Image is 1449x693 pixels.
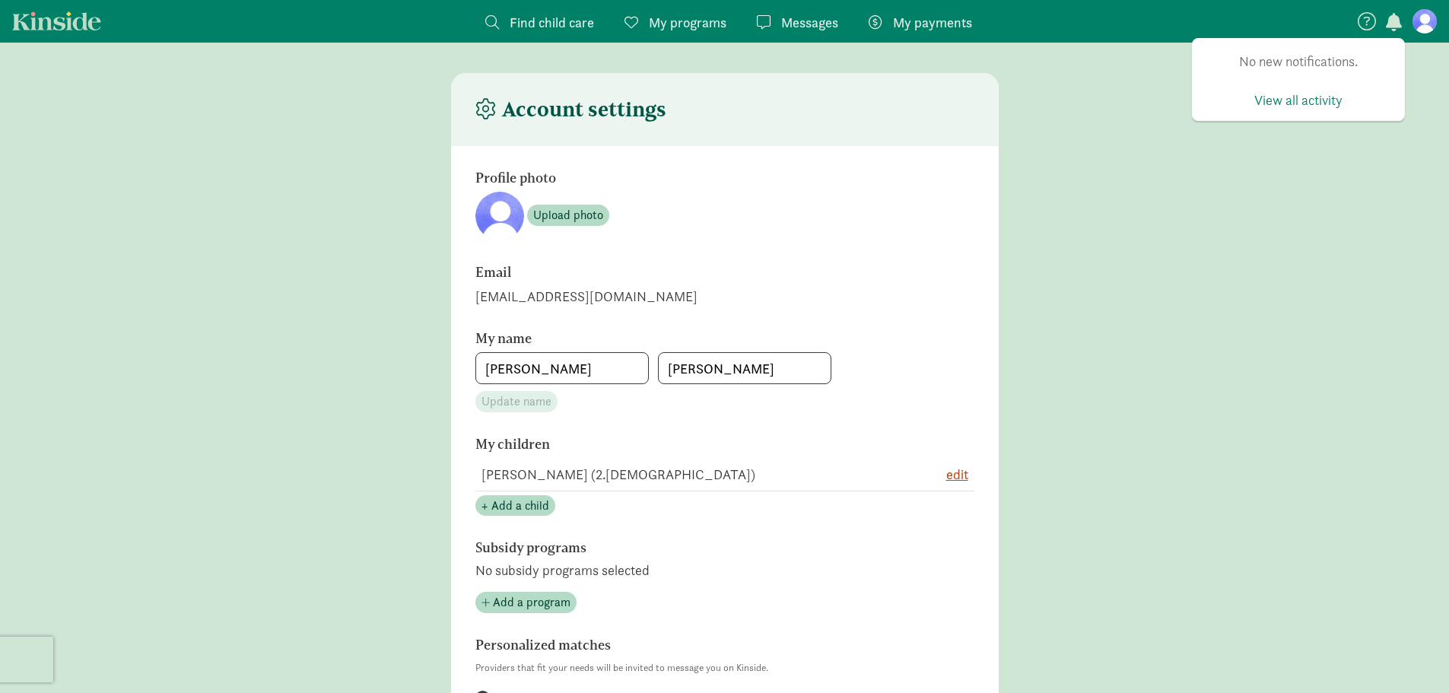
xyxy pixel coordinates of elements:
span: My payments [893,12,972,33]
h6: My name [475,331,894,346]
span: Update name [481,393,551,411]
h6: Profile photo [475,170,894,186]
h4: Account settings [475,97,666,122]
button: edit [946,464,968,485]
p: No subsidy programs selected [475,561,974,580]
input: Last name [659,353,831,383]
a: Kinside [12,11,101,30]
button: Add a program [475,592,577,613]
h6: Email [475,265,894,280]
button: Update name [475,391,558,412]
h6: Subsidy programs [475,540,894,555]
button: Upload photo [527,205,609,226]
span: Find child care [510,12,594,33]
td: [PERSON_NAME] (2.[DEMOGRAPHIC_DATA]) [475,458,898,491]
div: No new notifications. [1193,39,1404,84]
span: Add a program [493,593,570,612]
span: Messages [781,12,838,33]
button: + Add a child [475,495,555,517]
span: View all activity [1254,90,1343,110]
input: First name [476,353,648,383]
p: Providers that fit your needs will be invited to message you on Kinside. [475,659,974,677]
div: [EMAIL_ADDRESS][DOMAIN_NAME] [475,286,974,307]
span: My programs [649,12,726,33]
span: + Add a child [481,497,549,515]
h6: Personalized matches [475,637,894,653]
h6: My children [475,437,894,452]
span: Upload photo [533,206,603,224]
